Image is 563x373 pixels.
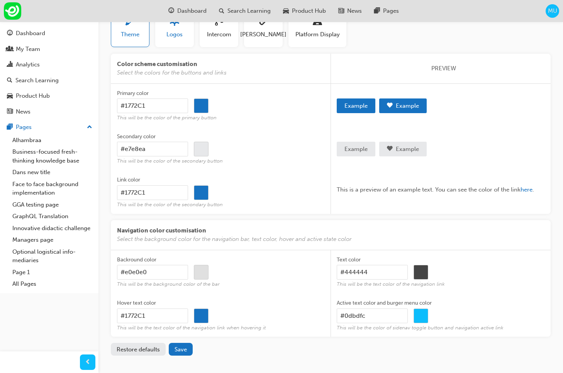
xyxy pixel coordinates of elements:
button: [PERSON_NAME] [244,8,283,47]
a: Alhambraa [9,134,95,146]
a: My Team [3,42,95,56]
span: laptop-icon [313,17,322,27]
input: Text colorThis will be the text color of the navigation link [337,265,408,280]
span: This will be the color of sidenav toggle button and navigation active link [337,325,544,331]
button: MU [546,4,559,18]
div: My Team [16,45,40,54]
span: Label [337,133,544,142]
button: heart-iconExample [379,142,427,156]
div: Product Hub [16,92,50,100]
input: Hover text colorThis will be the text color of the navigation link when hovering it [117,309,188,323]
span: Platform Display [295,30,340,39]
span: This will be the color of the secondary button [117,158,325,164]
span: guage-icon [7,30,13,37]
div: Pages [16,123,32,132]
span: Select the colors for the buttons and links [117,68,319,77]
a: Innovative didactic challenge [9,222,95,234]
span: people-icon [7,46,13,53]
span: Logos [166,30,183,39]
span: Dashboard [177,7,207,15]
a: All Pages [9,278,95,290]
input: Active text color and burger menu colorThis will be the color of sidenav toggle button and naviga... [337,309,408,323]
span: pages-icon [374,6,380,16]
span: This will be the color of the secondary button [117,202,325,208]
span: Save [175,346,187,353]
div: Secondary color [117,133,156,141]
span: sitesettings_saml-icon [259,17,268,27]
input: Link colorThis will be the color of the secondary button [117,185,188,200]
span: This will be the background color of the bar [117,281,325,288]
input: Secondary colorThis will be the color of the secondary button [117,142,188,156]
div: Dashboard [16,29,45,38]
a: GraphQL Translation [9,210,95,222]
span: heart-icon [387,101,393,111]
span: Intercom [207,30,231,39]
div: Hover text color [117,299,156,307]
span: Label [337,90,544,99]
span: search-icon [219,6,224,16]
span: Product Hub [292,7,326,15]
span: PREVIEW [431,64,456,73]
a: GGA testing page [9,199,95,211]
span: Navigation color customisation [117,226,544,235]
button: Intercom [200,8,238,47]
a: search-iconSearch Learning [213,3,277,19]
a: car-iconProduct Hub [277,3,332,19]
a: pages-iconPages [368,3,405,19]
div: Primary color [117,90,149,97]
span: Pages [383,7,399,15]
a: guage-iconDashboard [162,3,213,19]
a: Dashboard [3,26,95,41]
span: news-icon [338,6,344,16]
div: Analytics [16,60,40,69]
a: Dans new title [9,166,95,178]
span: here [521,186,532,193]
a: Page 1 [9,266,95,278]
button: Restore defaults [111,343,166,356]
span: chart-icon [7,61,13,68]
span: This will be the color of the primary button [117,115,325,121]
a: Trak [4,2,21,20]
div: Search Learning [15,76,59,85]
span: Search Learning [227,7,271,15]
a: Business-focused fresh-thinking knowledge base [9,146,95,166]
a: Analytics [3,58,95,72]
span: search-icon [7,77,12,84]
button: Example [337,142,375,156]
a: Product Hub [3,89,95,103]
span: This is a preview of an example text. You can see the color of the link . [337,186,534,193]
span: This will be the text color of the navigation link when hovering it [117,325,325,331]
span: car-icon [7,93,13,100]
span: news-icon [7,109,13,115]
span: News [347,7,362,15]
a: news-iconNews [332,3,368,19]
button: heart-iconExample [379,98,427,113]
span: Label [337,176,544,185]
div: News [16,107,31,116]
input: Primary colorThis will be the color of the primary button [117,98,188,113]
span: sitesettings_theme-icon [125,17,135,27]
span: sitesettings_intercom-icon [214,17,224,27]
span: car-icon [283,6,289,16]
span: up-icon [87,122,92,132]
span: heart-icon [387,144,393,154]
a: Face to face background implementation [9,178,95,199]
span: Color scheme customisation [117,60,319,69]
button: DashboardMy TeamAnalyticsSearch LearningProduct HubNews [3,25,95,120]
button: Pages [3,120,95,134]
span: Theme [121,30,139,39]
div: Backround color [117,256,156,264]
button: Save [169,343,193,356]
input: Backround colorThis will be the background color of the bar [117,265,188,280]
button: Example [337,98,375,113]
a: Optional logistical info-mediaries [9,246,95,266]
a: Search Learning [3,73,95,88]
span: [PERSON_NAME] [240,30,287,39]
a: News [3,105,95,119]
button: Theme [111,8,149,47]
a: Managers page [9,234,95,246]
span: prev-icon [85,358,91,367]
div: Active text color and burger menu color [337,299,432,307]
div: Link color [117,176,140,184]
